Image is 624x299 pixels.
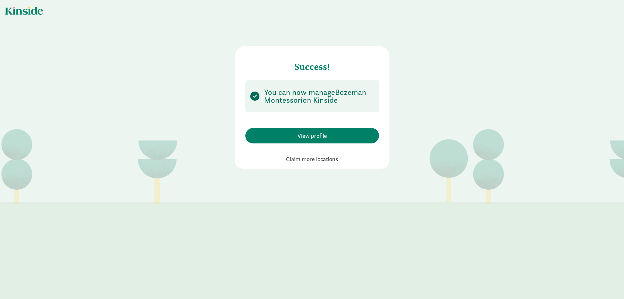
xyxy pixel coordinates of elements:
[591,267,624,299] iframe: Chat Widget
[286,155,338,163] button: Claim more locations
[264,88,373,104] p: You can now manage on Kinside
[297,131,327,140] span: View profile
[264,87,366,105] span: Bozeman Montessori
[245,56,379,72] h4: Success!
[245,128,379,143] button: View profile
